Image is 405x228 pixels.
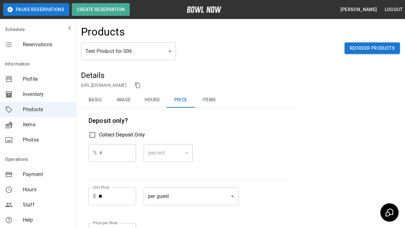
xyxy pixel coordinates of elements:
span: Collect Deposit Only [99,131,145,139]
h4: Products [81,25,125,39]
span: Profile [23,75,71,83]
button: Price [166,92,195,108]
button: Items [195,92,223,108]
button: Image [109,92,138,108]
p: % [93,149,97,157]
span: Staff [23,201,71,209]
button: Reorder Products [345,42,400,54]
div: percent [144,144,193,162]
button: Logout [382,4,405,16]
h6: Deposit only? [89,116,286,126]
p: $ [93,193,96,200]
div: Test Product for 006 [81,42,176,60]
span: Photos [23,136,71,144]
button: Create Reservation [72,3,130,16]
a: [URL][DOMAIN_NAME] [81,83,127,88]
button: copy link [133,80,142,90]
button: [PERSON_NAME] [338,4,379,16]
div: per guest [144,187,239,205]
span: Hours [23,186,71,193]
span: Reservations [23,41,71,48]
span: Products [23,106,71,113]
button: Hours [138,92,166,108]
span: Help [23,216,71,224]
span: Payment [23,171,71,178]
h5: Details [81,70,294,80]
button: Pause Reservations [3,3,69,16]
button: Basic [81,92,109,108]
div: basic tabs example [81,92,294,108]
span: Inventory [23,91,71,98]
img: logo [187,6,221,13]
span: Items [23,121,71,129]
